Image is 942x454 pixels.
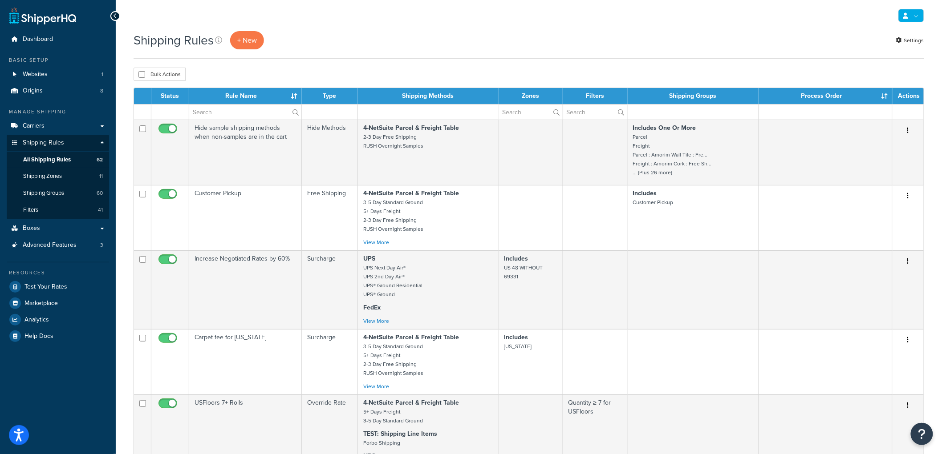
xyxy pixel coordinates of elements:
[134,32,214,49] h1: Shipping Rules
[151,88,189,104] th: Status
[23,225,40,232] span: Boxes
[7,66,109,83] a: Websites 1
[23,36,53,43] span: Dashboard
[23,206,38,214] span: Filters
[7,279,109,295] a: Test Your Rates
[363,264,422,298] small: UPS Next Day Air® UPS 2nd Day Air® UPS® Ground Residential UPS® Ground
[363,303,381,312] strong: FedEx
[633,189,657,198] strong: Includes
[23,71,48,78] span: Websites
[24,316,49,324] span: Analytics
[7,237,109,253] a: Advanced Features 3
[363,439,400,447] small: Forbo Shipping
[563,88,628,104] th: Filters
[23,139,64,147] span: Shipping Rules
[7,220,109,237] li: Boxes
[504,254,528,263] strong: Includes
[100,241,103,249] span: 3
[97,156,103,164] span: 62
[7,328,109,344] a: Help Docs
[230,31,264,49] p: + New
[633,123,696,133] strong: Includes One Or More
[24,283,67,291] span: Test Your Rates
[7,202,109,218] li: Filters
[189,120,302,185] td: Hide sample shipping methods when non-samples are in the cart
[7,83,109,99] li: Origins
[7,135,109,151] a: Shipping Rules
[363,198,423,233] small: 3-5 Day Standard Ground 5+ Days Freight 2-3 Day Free Shipping RUSH Overnight Samples
[23,122,45,130] span: Carriers
[189,185,302,250] td: Customer Pickup
[9,7,76,24] a: ShipperHQ Home
[302,329,358,394] td: Surcharge
[7,168,109,185] a: Shipping Zones 11
[302,250,358,329] td: Surcharge
[363,254,375,263] strong: UPS
[363,342,423,377] small: 3-5 Day Standard Ground 5+ Days Freight 2-3 Day Free Shipping RUSH Overnight Samples
[134,68,186,81] button: Bulk Actions
[911,423,933,445] button: Open Resource Center
[7,185,109,201] li: Shipping Groups
[189,250,302,329] td: Increase Negotiated Rates by 60%
[363,238,389,246] a: View More
[23,156,71,164] span: All Shipping Rules
[24,300,58,307] span: Marketplace
[7,152,109,168] li: All Shipping Rules
[23,241,77,249] span: Advanced Features
[7,185,109,201] a: Shipping Groups 60
[302,185,358,250] td: Free Shipping
[102,71,103,78] span: 1
[893,88,924,104] th: Actions
[7,135,109,219] li: Shipping Rules
[7,83,109,99] a: Origins 8
[633,198,674,206] small: Customer Pickup
[7,269,109,277] div: Resources
[7,56,109,64] div: Basic Setup
[563,104,627,120] input: Search
[358,88,499,104] th: Shipping Methods
[100,87,103,95] span: 8
[363,333,459,342] strong: 4-NetSuite Parcel & Freight Table
[7,312,109,328] a: Analytics
[363,382,389,390] a: View More
[24,333,53,340] span: Help Docs
[363,133,423,150] small: 2-3 Day Free Shipping RUSH Overnight Samples
[7,31,109,48] a: Dashboard
[363,429,437,438] strong: TEST: Shipping Line Items
[896,34,924,47] a: Settings
[499,88,563,104] th: Zones
[23,87,43,95] span: Origins
[189,88,302,104] th: Rule Name : activate to sort column ascending
[363,398,459,407] strong: 4-NetSuite Parcel & Freight Table
[7,66,109,83] li: Websites
[23,189,64,197] span: Shipping Groups
[7,118,109,134] a: Carriers
[633,133,712,177] small: Parcel Freight Parcel : Amorim Wall Tile : Fre... Freight : Amorim Cork : Free Sh... ... (Plus 26...
[7,237,109,253] li: Advanced Features
[363,408,423,425] small: 5+ Days Freight 3-5 Day Standard Ground
[189,104,301,120] input: Search
[302,88,358,104] th: Type
[628,88,759,104] th: Shipping Groups
[7,152,109,168] a: All Shipping Rules 62
[7,295,109,311] a: Marketplace
[504,333,528,342] strong: Includes
[97,189,103,197] span: 60
[504,264,543,281] small: US 48 WITHOUT 69331
[499,104,562,120] input: Search
[363,317,389,325] a: View More
[7,168,109,185] li: Shipping Zones
[23,173,62,180] span: Shipping Zones
[504,342,532,350] small: [US_STATE]
[98,206,103,214] span: 41
[99,173,103,180] span: 11
[189,329,302,394] td: Carpet fee for [US_STATE]
[302,120,358,185] td: Hide Methods
[363,123,459,133] strong: 4-NetSuite Parcel & Freight Table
